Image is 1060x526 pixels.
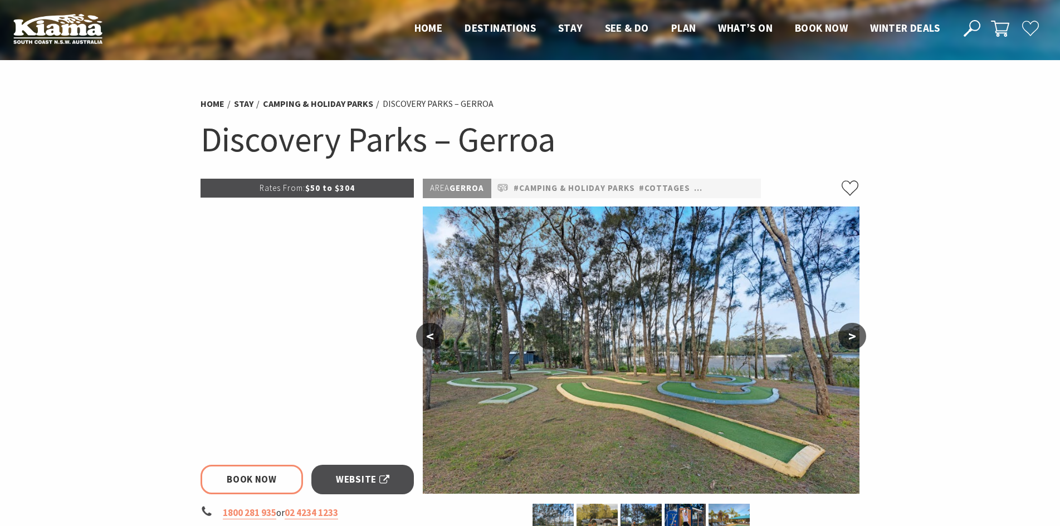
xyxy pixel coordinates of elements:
nav: Main Menu [403,19,951,38]
a: #Camping & Holiday Parks [514,181,635,195]
a: Stay [234,98,253,110]
span: Plan [671,21,696,35]
button: > [838,323,866,350]
button: < [416,323,444,350]
img: Kiama Logo [13,13,102,44]
span: Website [336,472,389,487]
span: Book now [795,21,848,35]
li: or [201,505,414,520]
a: 1800 281 935 [223,507,276,519]
span: Rates From: [260,183,305,193]
p: Gerroa [423,179,491,198]
a: #Cottages [639,181,690,195]
a: #Pet Friendly [694,181,759,195]
span: Home [414,21,443,35]
p: $50 to $304 [201,179,414,198]
a: Website [311,465,414,494]
a: Camping & Holiday Parks [263,98,373,110]
span: Destinations [465,21,536,35]
a: Home [201,98,224,110]
span: Area [430,183,450,193]
span: Stay [558,21,583,35]
li: Discovery Parks – Gerroa [383,97,494,111]
a: 02 4234 1233 [285,507,338,519]
h1: Discovery Parks – Gerroa [201,117,860,162]
span: See & Do [605,21,649,35]
span: What’s On [718,21,773,35]
a: Book Now [201,465,304,494]
span: Winter Deals [870,21,940,35]
img: Mini Golf [423,207,859,494]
